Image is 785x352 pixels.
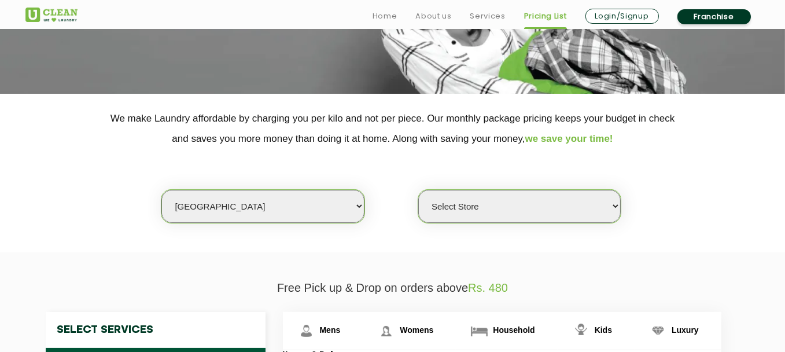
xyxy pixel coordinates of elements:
[524,9,567,23] a: Pricing List
[525,133,613,144] span: we save your time!
[595,325,612,335] span: Kids
[468,281,508,294] span: Rs. 480
[373,9,397,23] a: Home
[585,9,659,24] a: Login/Signup
[470,9,505,23] a: Services
[493,325,535,335] span: Household
[25,108,760,149] p: We make Laundry affordable by charging you per kilo and not per piece. Our monthly package pricin...
[469,321,489,341] img: Household
[415,9,451,23] a: About us
[400,325,433,335] span: Womens
[677,9,751,24] a: Franchise
[648,321,668,341] img: Luxury
[571,321,591,341] img: Kids
[25,8,78,22] img: UClean Laundry and Dry Cleaning
[376,321,396,341] img: Womens
[296,321,316,341] img: Mens
[46,312,266,348] h4: Select Services
[672,325,699,335] span: Luxury
[25,281,760,295] p: Free Pick up & Drop on orders above
[320,325,341,335] span: Mens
